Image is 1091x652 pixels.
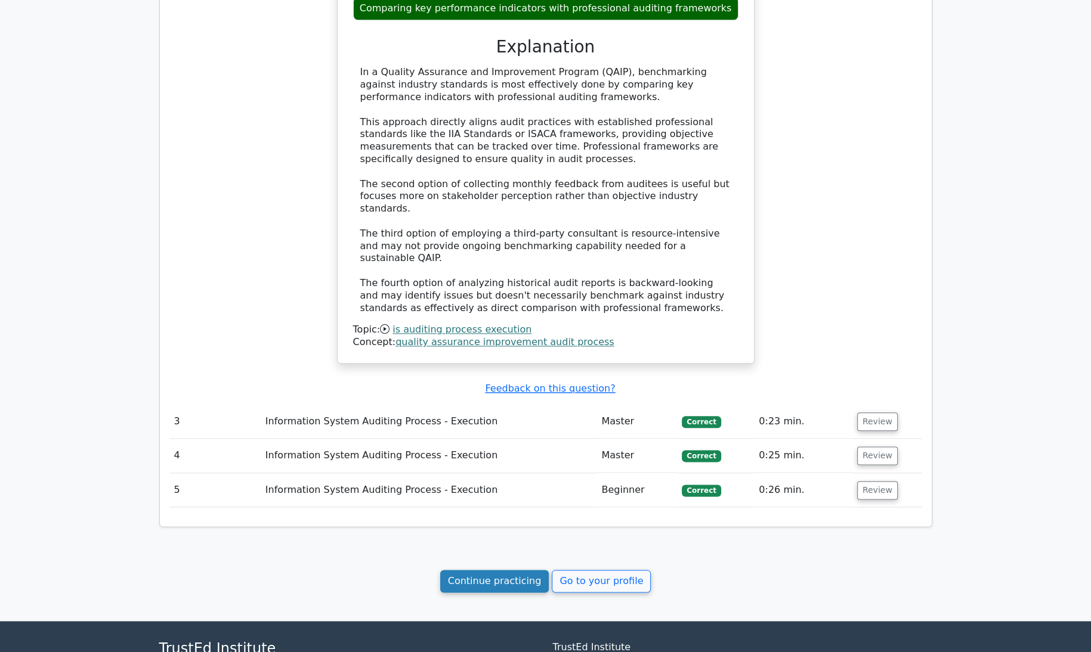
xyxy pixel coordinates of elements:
a: Continue practicing [440,570,549,592]
td: Information System Auditing Process - Execution [261,439,597,473]
div: Topic: [353,324,738,336]
td: Information System Auditing Process - Execution [261,473,597,507]
span: Correct [682,416,721,428]
div: In a Quality Assurance and Improvement Program (QAIP), benchmarking against industry standards is... [360,66,731,314]
td: Master [597,405,677,439]
td: 0:25 min. [754,439,852,473]
td: 5 [169,473,261,507]
a: Feedback on this question? [485,383,615,394]
td: 4 [169,439,261,473]
td: Beginner [597,473,677,507]
td: Information System Auditing Process - Execution [261,405,597,439]
button: Review [857,481,898,499]
button: Review [857,446,898,465]
span: Correct [682,485,721,496]
td: 3 [169,405,261,439]
td: 0:26 min. [754,473,852,507]
td: 0:23 min. [754,405,852,439]
span: Correct [682,450,721,462]
a: Go to your profile [552,570,651,592]
h3: Explanation [360,37,731,57]
button: Review [857,412,898,431]
a: quality assurance improvement audit process [395,336,614,347]
div: Concept: [353,336,738,349]
td: Master [597,439,677,473]
a: is auditing process execution [392,324,531,335]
